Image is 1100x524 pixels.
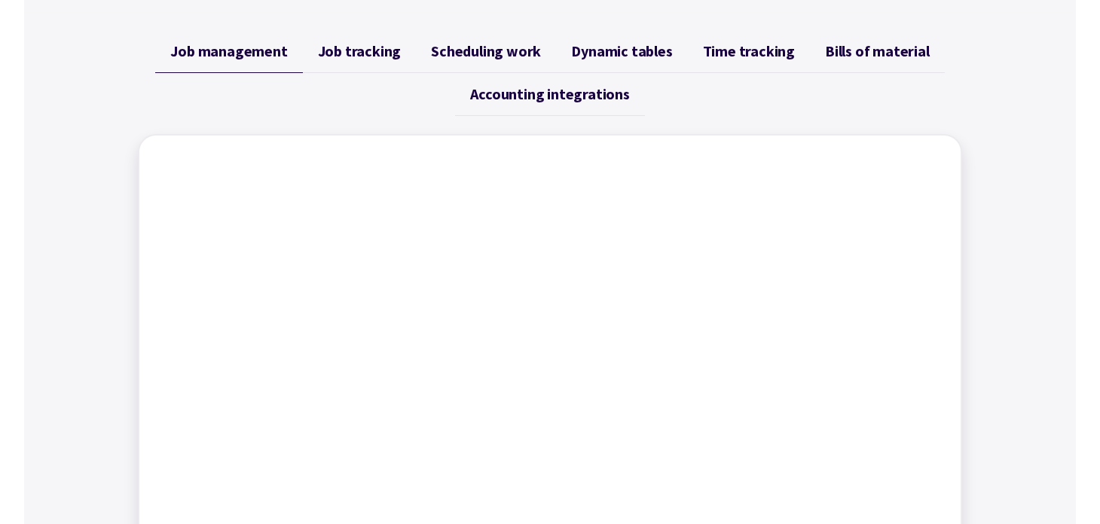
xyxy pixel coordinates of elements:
span: Time tracking [703,42,795,60]
span: Accounting integrations [470,85,629,103]
span: Job management [170,42,287,60]
span: Dynamic tables [571,42,672,60]
iframe: Chat Widget [843,361,1100,524]
span: Scheduling work [431,42,541,60]
span: Bills of material [825,42,930,60]
span: Job tracking [318,42,402,60]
